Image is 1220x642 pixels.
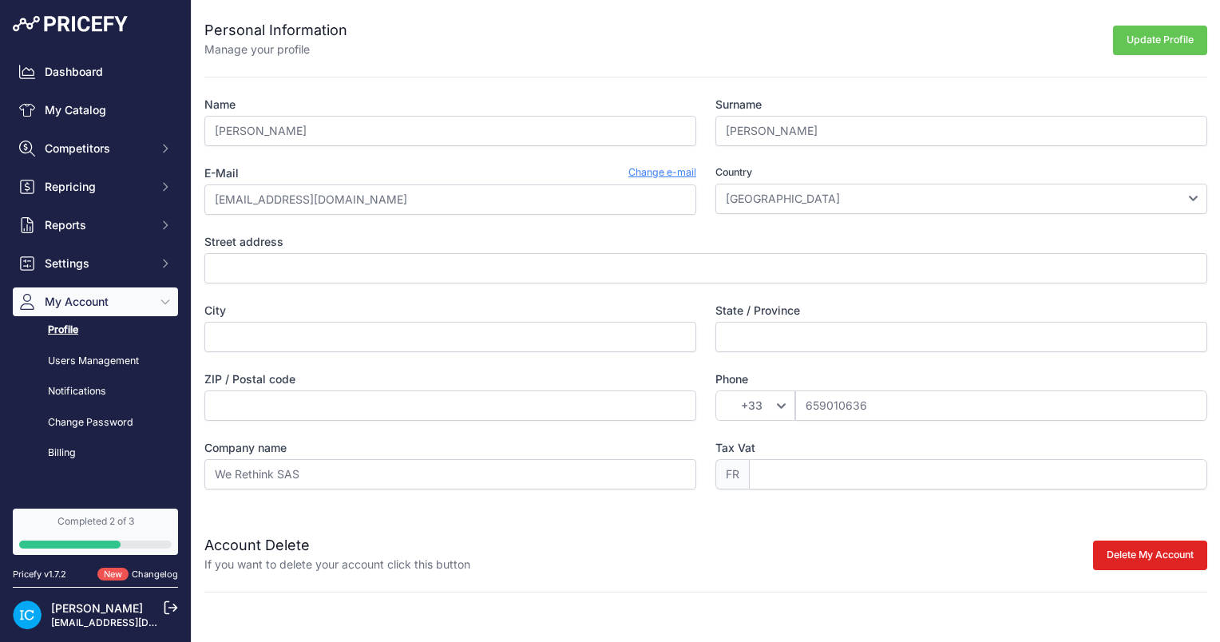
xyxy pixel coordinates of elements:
label: E-Mail [204,165,239,181]
span: My Account [45,294,149,310]
div: Pricefy v1.7.2 [13,568,66,581]
a: My Catalog [13,96,178,125]
label: State / Province [715,303,1207,319]
span: Settings [45,256,149,271]
a: Dashboard [13,57,178,86]
a: Completed 2 of 3 [13,509,178,555]
h2: Account Delete [204,534,470,557]
button: Update Profile [1113,26,1207,55]
span: Reports [45,217,149,233]
a: Changelog [132,569,178,580]
a: Change e-mail [628,165,696,181]
label: Phone [715,371,1207,387]
p: If you want to delete your account click this button [204,557,470,573]
label: ZIP / Postal code [204,371,696,387]
button: Competitors [13,134,178,163]
div: Completed 2 of 3 [19,515,172,528]
p: Manage your profile [204,42,347,57]
button: Reports [13,211,178,240]
h2: Personal Information [204,19,347,42]
label: City [204,303,696,319]
span: FR [715,459,749,489]
img: Pricefy Logo [13,16,128,32]
label: Name [204,97,696,113]
nav: Sidebar [13,57,178,592]
button: Delete My Account [1093,541,1207,570]
label: Company name [204,440,696,456]
span: Competitors [45,141,149,157]
label: Country [715,165,1207,180]
label: Surname [715,97,1207,113]
a: Profile [13,316,178,344]
span: Repricing [45,179,149,195]
a: Billing [13,439,178,467]
span: Tax Vat [715,441,755,454]
a: [EMAIL_ADDRESS][DOMAIN_NAME] [51,616,218,628]
button: Repricing [13,172,178,201]
a: Users Management [13,347,178,375]
a: Notifications [13,378,178,406]
label: Street address [204,234,1207,250]
a: Change Password [13,409,178,437]
button: Settings [13,249,178,278]
button: My Account [13,287,178,316]
a: [PERSON_NAME] [51,601,143,615]
span: New [97,568,129,581]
